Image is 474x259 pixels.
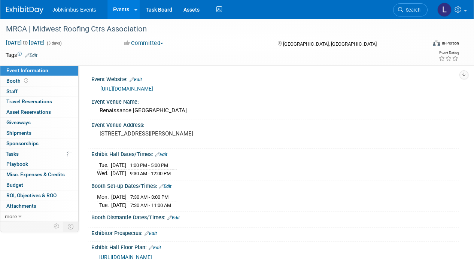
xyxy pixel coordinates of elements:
td: Wed. [97,170,111,177]
span: to [22,40,29,46]
td: Tue. [97,161,111,170]
span: [DATE] [DATE] [6,39,45,46]
span: 1:00 PM - 5:00 PM [130,162,168,168]
td: Mon. [97,193,111,201]
span: Event Information [6,67,48,73]
td: [DATE] [111,201,127,209]
div: Event Format [393,39,459,50]
pre: [STREET_ADDRESS][PERSON_NAME] [100,130,236,137]
span: ROI, Objectives & ROO [6,192,57,198]
img: Laly Matos [437,3,452,17]
span: 9:30 AM - 12:00 PM [130,171,171,176]
a: Travel Reservations [0,97,78,107]
span: Budget [6,182,23,188]
a: Edit [145,231,157,236]
span: Booth [6,78,30,84]
button: Committed [122,39,166,47]
span: more [5,213,17,219]
div: Booth Set-up Dates/Times: [91,180,459,190]
a: Edit [149,245,161,250]
a: Shipments [0,128,78,138]
span: Playbook [6,161,28,167]
a: Search [393,3,428,16]
a: Event Information [0,65,78,76]
img: ExhibitDay [6,6,43,14]
a: Asset Reservations [0,107,78,117]
span: Asset Reservations [6,109,51,115]
span: Tasks [6,151,19,157]
span: Sponsorships [6,140,39,146]
img: Format-Inperson.png [433,40,440,46]
span: Staff [6,88,18,94]
div: Event Website: [91,74,459,83]
a: Giveaways [0,118,78,128]
span: Misc. Expenses & Credits [6,171,65,177]
div: Event Rating [438,51,459,55]
div: Exhibitor Prospectus: [91,228,459,237]
a: Tasks [0,149,78,159]
div: Exhibit Hall Dates/Times: [91,149,459,158]
a: Edit [25,53,37,58]
div: Event Venue Name: [91,96,459,106]
span: JobNimbus Events [52,7,96,13]
span: Attachments [6,203,36,209]
td: Tags [6,51,37,59]
a: Booth [0,76,78,86]
td: Personalize Event Tab Strip [50,222,63,231]
span: 7:30 AM - 11:00 AM [130,202,171,208]
td: [DATE] [111,161,126,170]
a: Budget [0,180,78,190]
td: Tue. [97,201,111,209]
span: 7:30 AM - 3:00 PM [130,194,168,200]
a: Misc. Expenses & Credits [0,170,78,180]
div: Exhibit Hall Floor Plan: [91,242,459,252]
a: Sponsorships [0,138,78,149]
div: Booth Dismantle Dates/Times: [91,212,459,222]
span: Search [403,7,420,13]
div: In-Person [441,40,459,46]
div: Event Venue Address: [91,119,459,129]
td: [DATE] [111,193,127,201]
span: (3 days) [46,41,62,46]
a: Playbook [0,159,78,169]
span: [GEOGRAPHIC_DATA], [GEOGRAPHIC_DATA] [283,41,377,47]
td: [DATE] [111,170,126,177]
td: Toggle Event Tabs [63,222,79,231]
a: Edit [159,184,171,189]
a: Edit [155,152,167,157]
span: Travel Reservations [6,98,52,104]
div: MRCA | Midwest Roofing Ctrs Association [3,22,420,36]
span: Shipments [6,130,31,136]
a: Attachments [0,201,78,211]
div: Renaissance [GEOGRAPHIC_DATA] [97,105,453,116]
a: Edit [167,215,180,220]
a: ROI, Objectives & ROO [0,191,78,201]
a: Staff [0,86,78,97]
span: Booth not reserved yet [22,78,30,83]
a: [URL][DOMAIN_NAME] [100,86,153,92]
a: Edit [130,77,142,82]
a: more [0,211,78,222]
span: Giveaways [6,119,31,125]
